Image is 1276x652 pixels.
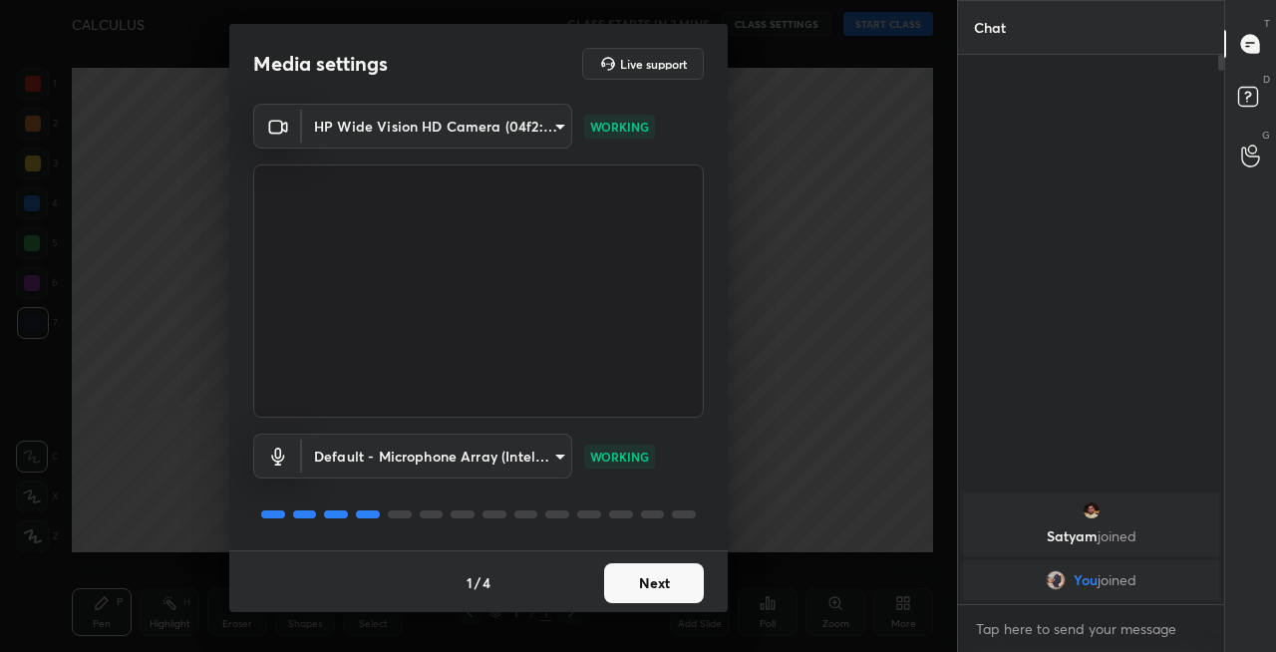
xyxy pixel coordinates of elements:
[1263,72,1270,87] p: D
[958,1,1022,54] p: Chat
[1098,526,1136,545] span: joined
[1098,572,1136,588] span: joined
[590,448,649,466] p: WORKING
[975,528,1207,544] p: Satyam
[604,563,704,603] button: Next
[620,58,687,70] h5: Live support
[1264,16,1270,31] p: T
[1074,572,1098,588] span: You
[1082,500,1102,520] img: 29cb82a32378492d99b5a33f4d6a41d3.jpg
[482,572,490,593] h4: 4
[467,572,473,593] h4: 1
[590,118,649,136] p: WORKING
[302,104,572,149] div: HP Wide Vision HD Camera (04f2:b735)
[1046,570,1066,590] img: 1400c990764a43aca6cb280cd9c2ba30.jpg
[302,434,572,479] div: HP Wide Vision HD Camera (04f2:b735)
[253,51,388,77] h2: Media settings
[958,489,1224,604] div: grid
[475,572,480,593] h4: /
[1262,128,1270,143] p: G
